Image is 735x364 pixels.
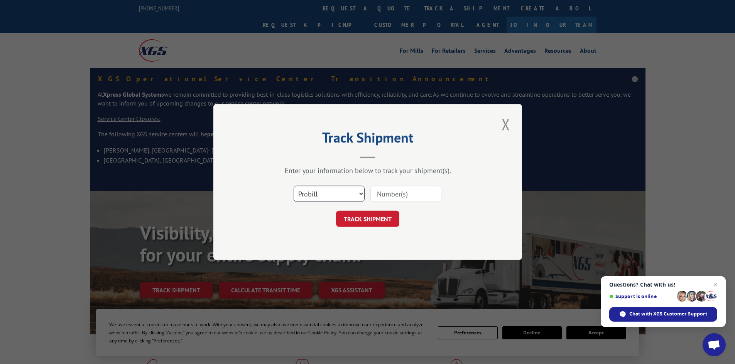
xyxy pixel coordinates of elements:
[499,114,512,135] button: Close modal
[336,211,399,227] button: TRACK SHIPMENT
[703,333,726,356] a: Open chat
[252,166,483,175] div: Enter your information below to track your shipment(s).
[252,132,483,147] h2: Track Shipment
[629,310,707,317] span: Chat with XGS Customer Support
[609,282,717,288] span: Questions? Chat with us!
[370,186,441,202] input: Number(s)
[609,294,674,299] span: Support is online
[609,307,717,322] span: Chat with XGS Customer Support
